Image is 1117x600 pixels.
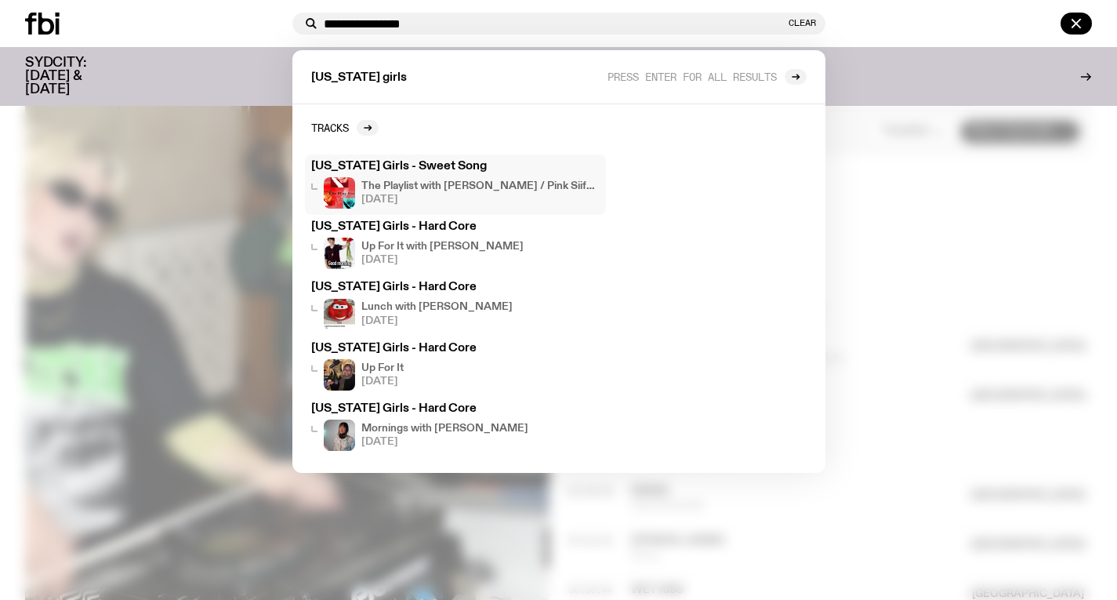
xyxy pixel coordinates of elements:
a: [US_STATE] Girls - Hard CoreKana Frazer is smiling at the camera with her head tilted slightly to... [305,397,606,457]
span: [DATE] [361,437,528,447]
span: [DATE] [361,376,404,387]
span: Press enter for all results [607,71,777,82]
h3: [US_STATE] Girls - Hard Core [311,343,600,355]
img: The cover image for this episode of The Playlist, featuring the title of the show as well as the ... [324,177,355,209]
h3: [US_STATE] Girls - Sweet Song [311,161,600,173]
img: Kana Frazer is smiling at the camera with her head tilted slightly to her left. She wears big bla... [324,420,355,451]
h3: SYDCITY: [DATE] & [DATE] [25,56,125,96]
h3: [US_STATE] Girls - Hard Core [311,221,600,233]
h4: Up For It with [PERSON_NAME] [361,242,524,252]
a: [US_STATE] Girls - Sweet SongThe cover image for this episode of The Playlist, featuring the titl... [305,155,606,215]
h3: [US_STATE] Girls - Hard Core [311,282,600,293]
h2: Tracks [311,122,349,133]
button: Clear [789,19,816,27]
a: [US_STATE] Girls - Hard CoreLunch with [PERSON_NAME][DATE] [305,275,606,336]
span: [DATE] [361,195,600,205]
a: Press enter for all results [607,69,807,85]
h3: [US_STATE] Girls - Hard Core [311,403,600,415]
a: [US_STATE] Girls - Hard CoreUp For It[DATE] [305,336,606,397]
span: [US_STATE] girls [311,72,407,84]
h4: Lunch with [PERSON_NAME] [361,302,513,312]
span: [DATE] [361,255,524,265]
a: [US_STATE] Girls - Hard CoreUp For It with [PERSON_NAME][DATE] [305,215,606,275]
h4: Up For It [361,363,404,373]
h4: Mornings with [PERSON_NAME] [361,424,528,434]
h4: The Playlist with [PERSON_NAME] / Pink Siifu Interview!! [361,181,600,191]
span: [DATE] [361,316,513,326]
a: Tracks [311,120,379,136]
